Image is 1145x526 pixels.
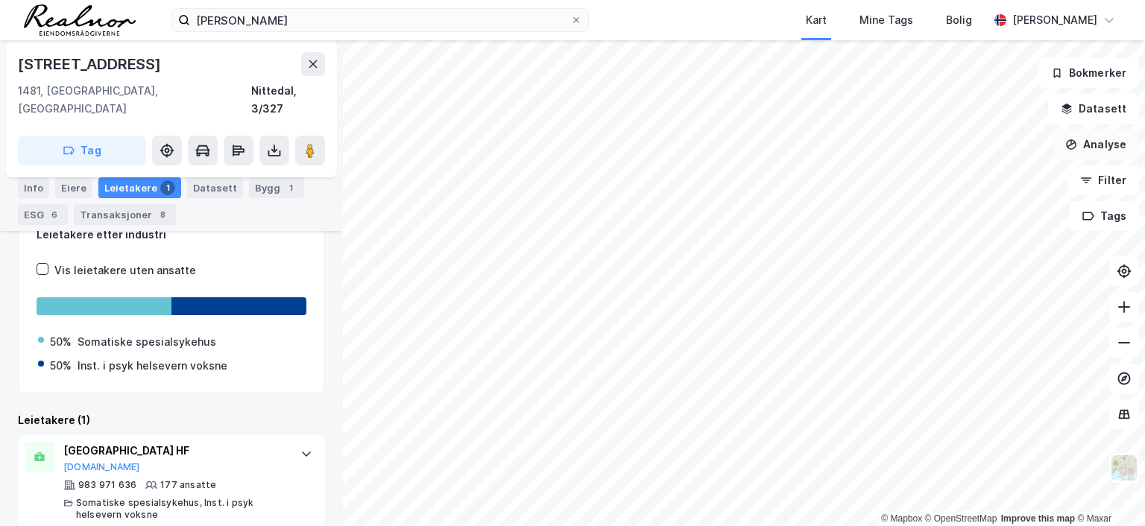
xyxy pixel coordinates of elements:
[47,207,62,222] div: 6
[37,226,306,244] div: Leietakere etter industri
[18,136,146,165] button: Tag
[54,262,196,279] div: Vis leietakere uten ansatte
[18,82,251,118] div: 1481, [GEOGRAPHIC_DATA], [GEOGRAPHIC_DATA]
[18,411,325,429] div: Leietakere (1)
[1053,130,1139,159] button: Analyse
[155,207,170,222] div: 8
[1070,454,1145,526] div: Kontrollprogram for chat
[98,177,181,198] div: Leietakere
[251,82,325,118] div: Nittedal, 3/327
[190,9,570,31] input: Søk på adresse, matrikkel, gårdeiere, leietakere eller personer
[1067,165,1139,195] button: Filter
[160,479,216,491] div: 177 ansatte
[283,180,298,195] div: 1
[859,11,913,29] div: Mine Tags
[50,357,72,375] div: 50%
[55,177,92,198] div: Eiere
[881,513,922,524] a: Mapbox
[1070,454,1145,526] iframe: Chat Widget
[74,204,176,225] div: Transaksjoner
[1038,58,1139,88] button: Bokmerker
[1048,94,1139,124] button: Datasett
[18,204,68,225] div: ESG
[1012,11,1097,29] div: [PERSON_NAME]
[63,461,140,473] button: [DOMAIN_NAME]
[78,479,136,491] div: 983 971 636
[925,513,997,524] a: OpenStreetMap
[1110,454,1138,482] img: Z
[187,177,243,198] div: Datasett
[78,357,227,375] div: Inst. i psyk helsevern voksne
[63,442,286,460] div: [GEOGRAPHIC_DATA] HF
[76,497,286,521] div: Somatiske spesialsykehus, Inst. i psyk helsevern voksne
[946,11,972,29] div: Bolig
[806,11,827,29] div: Kart
[249,177,304,198] div: Bygg
[1001,513,1075,524] a: Improve this map
[24,4,136,36] img: realnor-logo.934646d98de889bb5806.png
[160,180,175,195] div: 1
[18,52,164,76] div: [STREET_ADDRESS]
[50,333,72,351] div: 50%
[18,177,49,198] div: Info
[1070,201,1139,231] button: Tags
[78,333,216,351] div: Somatiske spesialsykehus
